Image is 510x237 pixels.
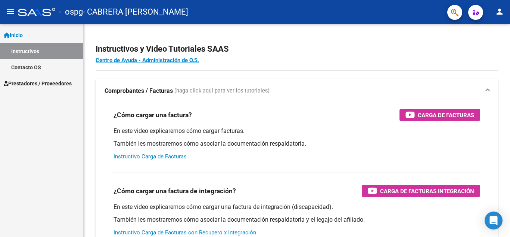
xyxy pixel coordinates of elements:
h2: Instructivos y Video Tutoriales SAAS [96,42,498,56]
p: En este video explicaremos cómo cargar facturas. [113,127,480,135]
span: Carga de Facturas Integración [380,186,474,196]
span: - CABRERA [PERSON_NAME] [83,4,188,20]
span: Prestadores / Proveedores [4,79,72,88]
a: Instructivo Carga de Facturas con Recupero x Integración [113,229,256,236]
mat-icon: person [495,7,504,16]
p: También les mostraremos cómo asociar la documentación respaldatoria. [113,140,480,148]
button: Carga de Facturas Integración [362,185,480,197]
strong: Comprobantes / Facturas [105,87,173,95]
span: - ospg [59,4,83,20]
mat-icon: menu [6,7,15,16]
span: (haga click aquí para ver los tutoriales) [174,87,270,95]
span: Carga de Facturas [418,110,474,120]
div: Open Intercom Messenger [485,212,503,230]
button: Carga de Facturas [399,109,480,121]
a: Instructivo Carga de Facturas [113,153,187,160]
h3: ¿Cómo cargar una factura? [113,110,192,120]
span: Inicio [4,31,23,39]
p: En este video explicaremos cómo cargar una factura de integración (discapacidad). [113,203,480,211]
mat-expansion-panel-header: Comprobantes / Facturas (haga click aquí para ver los tutoriales) [96,79,498,103]
a: Centro de Ayuda - Administración de O.S. [96,57,199,64]
p: También les mostraremos cómo asociar la documentación respaldatoria y el legajo del afiliado. [113,216,480,224]
h3: ¿Cómo cargar una factura de integración? [113,186,236,196]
